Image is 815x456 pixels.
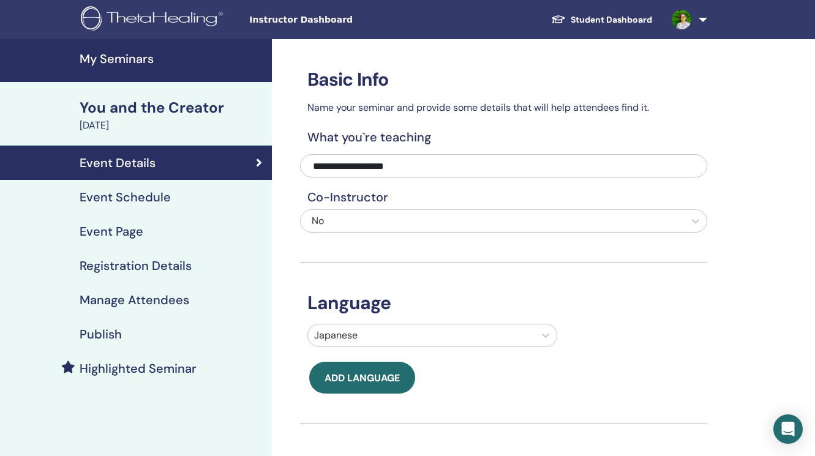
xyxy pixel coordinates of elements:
[309,362,415,394] button: Add language
[325,372,400,384] span: Add language
[80,190,171,204] h4: Event Schedule
[80,97,265,118] div: You and the Creator
[81,6,227,34] img: logo.png
[773,414,803,444] div: Open Intercom Messenger
[300,100,707,115] p: Name your seminar and provide some details that will help attendees find it.
[672,10,691,29] img: default.jpg
[300,130,707,144] h4: What you`re teaching
[249,13,433,26] span: Instructor Dashboard
[80,327,122,342] h4: Publish
[80,361,197,376] h4: Highlighted Seminar
[300,292,707,314] h3: Language
[300,190,707,204] h4: Co-Instructor
[312,214,324,227] span: No
[541,9,662,31] a: Student Dashboard
[80,51,265,66] h4: My Seminars
[80,155,156,170] h4: Event Details
[80,224,143,239] h4: Event Page
[300,69,707,91] h3: Basic Info
[72,97,272,133] a: You and the Creator[DATE]
[80,258,192,273] h4: Registration Details
[80,118,265,133] div: [DATE]
[551,14,566,24] img: graduation-cap-white.svg
[80,293,189,307] h4: Manage Attendees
